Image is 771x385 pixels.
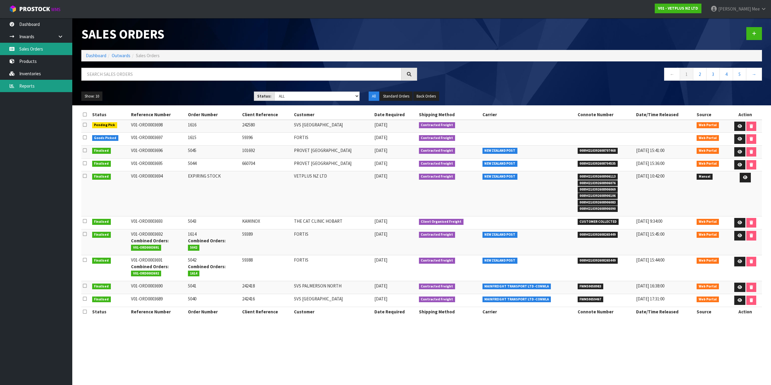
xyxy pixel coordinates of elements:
strong: Combined Orders: [131,264,169,269]
th: Order Number [186,110,241,120]
td: FORTIS [292,255,373,281]
span: Web Portal [697,232,719,238]
td: 1614 [186,229,241,255]
span: [PERSON_NAME] [718,6,751,12]
span: 00894210392608906106 [578,193,618,199]
th: Date/Time Released [635,110,695,120]
span: 00894210392608906076 [578,180,618,186]
span: FWM59058983 [578,284,604,290]
img: cube-alt.png [9,5,17,13]
span: 00894210392608906083 [578,200,618,206]
span: [DATE] 10:42:00 [636,173,664,179]
span: Sales Orders [136,53,160,58]
span: [DATE] 16:38:00 [636,283,664,289]
span: [DATE] [374,135,387,140]
th: Source [695,307,729,316]
th: Shipping Method [417,307,481,316]
span: Contracted Freight [419,135,455,141]
th: Reference Number [130,307,186,316]
td: 5044 [186,158,241,171]
td: FORTIS [292,229,373,255]
td: SVS [GEOGRAPHIC_DATA] [292,120,373,133]
span: 00894210392608704535 [578,161,618,167]
strong: V01 - VETPLUS NZ LTD [658,6,698,11]
td: PROVET [GEOGRAPHIC_DATA] [292,145,373,158]
td: V01-ORD0003689 [130,294,186,307]
span: [DATE] 15:36:00 [636,160,664,166]
th: Customer [292,110,373,120]
span: Web Portal [697,219,719,225]
th: Source [695,110,729,120]
th: Connote Number [576,110,635,120]
span: Finalised [92,148,111,154]
span: 5042 [188,245,199,251]
a: 5 [733,68,746,81]
span: Client Organised Freight [419,219,464,225]
td: V01-ORD0003695 [130,158,186,171]
span: Contracted Freight [419,122,455,128]
span: MAINFREIGHT TRANSPORT LTD -CONWLA [482,297,551,303]
span: [DATE] [374,296,387,302]
span: NEW ZEALAND POST [482,174,518,180]
td: V01-ORD0003697 [130,133,186,146]
span: FWM59059467 [578,297,604,303]
td: 5041 [186,281,241,294]
strong: Status: [257,94,271,99]
td: 59396 [241,133,292,146]
td: 660704 [241,158,292,171]
strong: Combined Orders: [188,264,226,269]
span: Finalised [92,297,111,303]
h1: Sales Orders [81,27,417,41]
th: Action [729,110,762,120]
button: Show: 10 [81,92,102,101]
small: WMS [51,7,61,12]
th: Client Reference [241,110,292,120]
td: THE CAT CLINIC HOBART [292,216,373,229]
th: Shipping Method [417,110,481,120]
span: Contracted Freight [419,232,455,238]
td: V01-ORD0003698 [130,120,186,133]
span: NEW ZEALAND POST [482,148,518,154]
th: Carrier [481,110,576,120]
span: Finalised [92,284,111,290]
span: Contracted Freight [419,258,455,264]
td: 242416 [241,294,292,307]
span: Contracted Freight [419,297,455,303]
td: V01-ORD0003693 [130,216,186,229]
td: V01-ORD0003692 [130,229,186,255]
th: Status [91,307,130,316]
span: Web Portal [697,135,719,141]
span: [DATE] 9:34:00 [636,218,662,224]
a: Dashboard [86,53,106,58]
th: Carrier [481,307,576,316]
span: Contracted Freight [419,148,455,154]
button: All [369,92,379,101]
span: Finalised [92,174,111,180]
span: Mee [752,6,760,12]
th: Reference Number [130,110,186,120]
th: Client Reference [241,307,292,316]
th: Action [729,307,762,316]
span: 1614 [188,271,199,277]
span: Goods Picked [92,135,119,141]
td: 1615 [186,133,241,146]
th: Date/Time Released [635,307,695,316]
span: V01-ORD0003692 [131,271,161,277]
th: Connote Number [576,307,635,316]
td: V01-ORD0003691 [130,255,186,281]
span: Pending Pick [92,122,117,128]
span: [DATE] 15:41:00 [636,147,664,153]
td: 5042 [186,255,241,281]
span: [DATE] [374,257,387,263]
span: NEW ZEALAND POST [482,161,518,167]
button: Standard Orders [380,92,413,101]
span: NEW ZEALAND POST [482,258,518,264]
span: 00894210392608906090 [578,206,618,212]
span: Manual [697,174,713,180]
span: Web Portal [697,258,719,264]
a: 2 [693,68,707,81]
span: 00894210392608265449 [578,258,618,264]
td: KAMINOX [241,216,292,229]
span: 00894210392608707468 [578,148,618,154]
span: Web Portal [697,122,719,128]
